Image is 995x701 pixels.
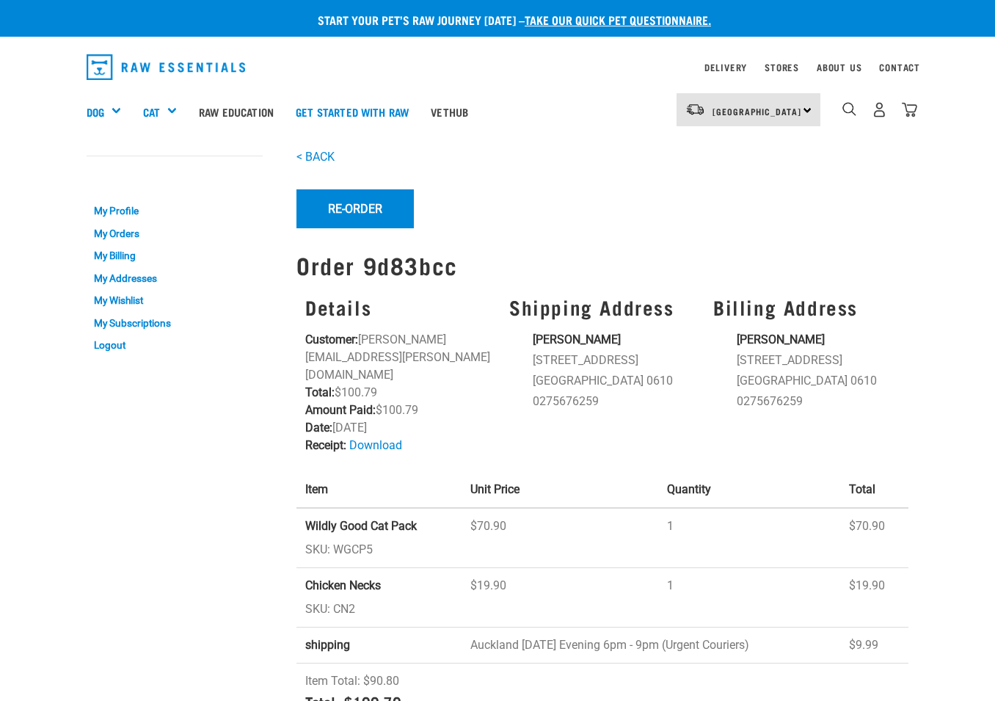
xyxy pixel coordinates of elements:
[658,568,840,628] td: 1
[533,352,696,369] li: [STREET_ADDRESS]
[840,628,908,664] td: $9.99
[87,222,263,245] a: My Orders
[879,65,920,70] a: Contact
[842,102,856,116] img: home-icon-1@2x.png
[296,472,462,508] th: Item
[296,189,414,228] button: Re-Order
[462,568,658,628] td: $19.90
[305,578,381,592] strong: Chicken Necks
[188,82,285,141] a: Raw Education
[658,508,840,568] td: 1
[462,508,658,568] td: $70.90
[296,508,462,568] td: SKU: WGCP5
[525,16,711,23] a: take our quick pet questionnaire.
[737,352,900,369] li: [STREET_ADDRESS]
[296,287,500,464] div: [PERSON_NAME][EMAIL_ADDRESS][PERSON_NAME][DOMAIN_NAME] $100.79 $100.79 [DATE]
[737,372,900,390] li: [GEOGRAPHIC_DATA] 0610
[87,244,263,267] a: My Billing
[296,568,462,628] td: SKU: CN2
[296,150,335,164] a: < BACK
[143,103,160,120] a: Cat
[533,333,621,346] strong: [PERSON_NAME]
[87,171,158,178] a: My Account
[305,296,492,319] h3: Details
[765,65,799,70] a: Stores
[533,372,696,390] li: [GEOGRAPHIC_DATA] 0610
[840,568,908,628] td: $19.90
[840,472,908,508] th: Total
[349,438,402,452] a: Download
[420,82,479,141] a: Vethub
[87,335,263,357] a: Logout
[902,102,917,117] img: home-icon@2x.png
[533,393,696,410] li: 0275676259
[305,403,376,417] strong: Amount Paid:
[87,312,263,335] a: My Subscriptions
[712,109,801,114] span: [GEOGRAPHIC_DATA]
[296,252,908,278] h1: Order 9d83bcc
[285,82,420,141] a: Get started with Raw
[305,385,335,399] strong: Total:
[87,267,263,290] a: My Addresses
[75,48,920,86] nav: dropdown navigation
[872,102,887,117] img: user.png
[737,333,825,346] strong: [PERSON_NAME]
[87,289,263,312] a: My Wishlist
[87,103,104,120] a: Dog
[685,103,705,116] img: van-moving.png
[305,519,417,533] strong: Wildly Good Cat Pack
[737,393,900,410] li: 0275676259
[87,54,245,80] img: Raw Essentials Logo
[509,296,696,319] h3: Shipping Address
[305,638,350,652] strong: shipping
[462,628,840,664] td: Auckland [DATE] Evening 6pm - 9pm (Urgent Couriers)
[87,200,263,222] a: My Profile
[840,508,908,568] td: $70.90
[462,472,658,508] th: Unit Price
[305,421,332,435] strong: Date:
[305,438,346,452] strong: Receipt:
[713,296,900,319] h3: Billing Address
[817,65,861,70] a: About Us
[658,472,840,508] th: Quantity
[704,65,747,70] a: Delivery
[305,333,358,346] strong: Customer:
